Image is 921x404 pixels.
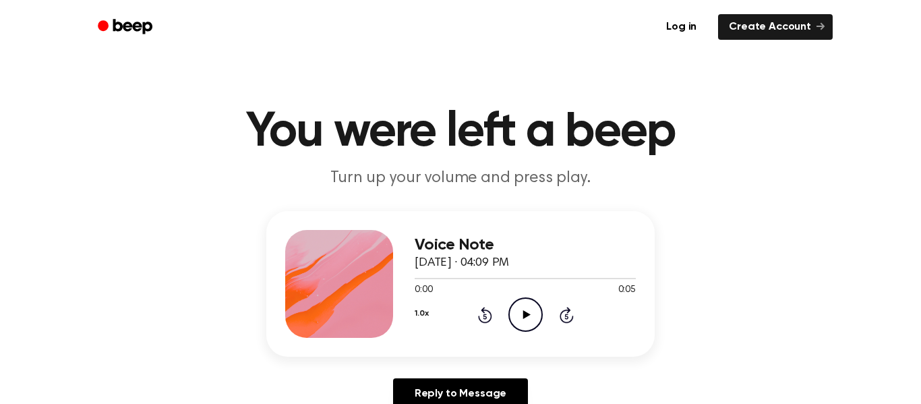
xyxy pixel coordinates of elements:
span: 0:00 [415,283,432,297]
span: 0:05 [618,283,636,297]
a: Log in [653,11,710,42]
a: Create Account [718,14,833,40]
h1: You were left a beep [115,108,806,156]
a: Beep [88,14,165,40]
button: 1.0x [415,302,428,325]
span: [DATE] · 04:09 PM [415,257,509,269]
p: Turn up your volume and press play. [202,167,719,190]
h3: Voice Note [415,236,636,254]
